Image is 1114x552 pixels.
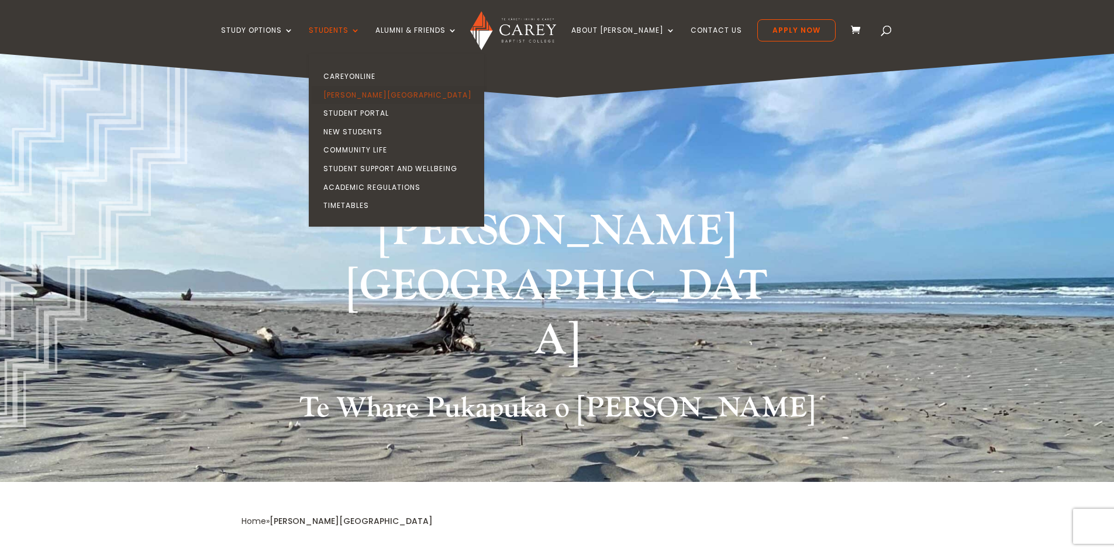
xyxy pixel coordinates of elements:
[242,515,266,527] a: Home
[691,26,742,54] a: Contact Us
[312,67,487,86] a: CareyOnline
[338,204,777,374] h1: [PERSON_NAME][GEOGRAPHIC_DATA]
[312,178,487,197] a: Academic Regulations
[270,515,433,527] span: [PERSON_NAME][GEOGRAPHIC_DATA]
[312,86,487,105] a: [PERSON_NAME][GEOGRAPHIC_DATA]
[757,19,836,41] a: Apply Now
[242,391,873,431] h2: Te Whare Pukapuka o [PERSON_NAME]
[571,26,675,54] a: About [PERSON_NAME]
[312,123,487,141] a: New Students
[242,515,433,527] span: »
[312,141,487,159] a: Community Life
[470,11,556,50] img: Carey Baptist College
[312,159,487,178] a: Student Support and Wellbeing
[312,104,487,123] a: Student Portal
[312,196,487,215] a: Timetables
[309,26,360,54] a: Students
[375,26,457,54] a: Alumni & Friends
[221,26,294,54] a: Study Options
